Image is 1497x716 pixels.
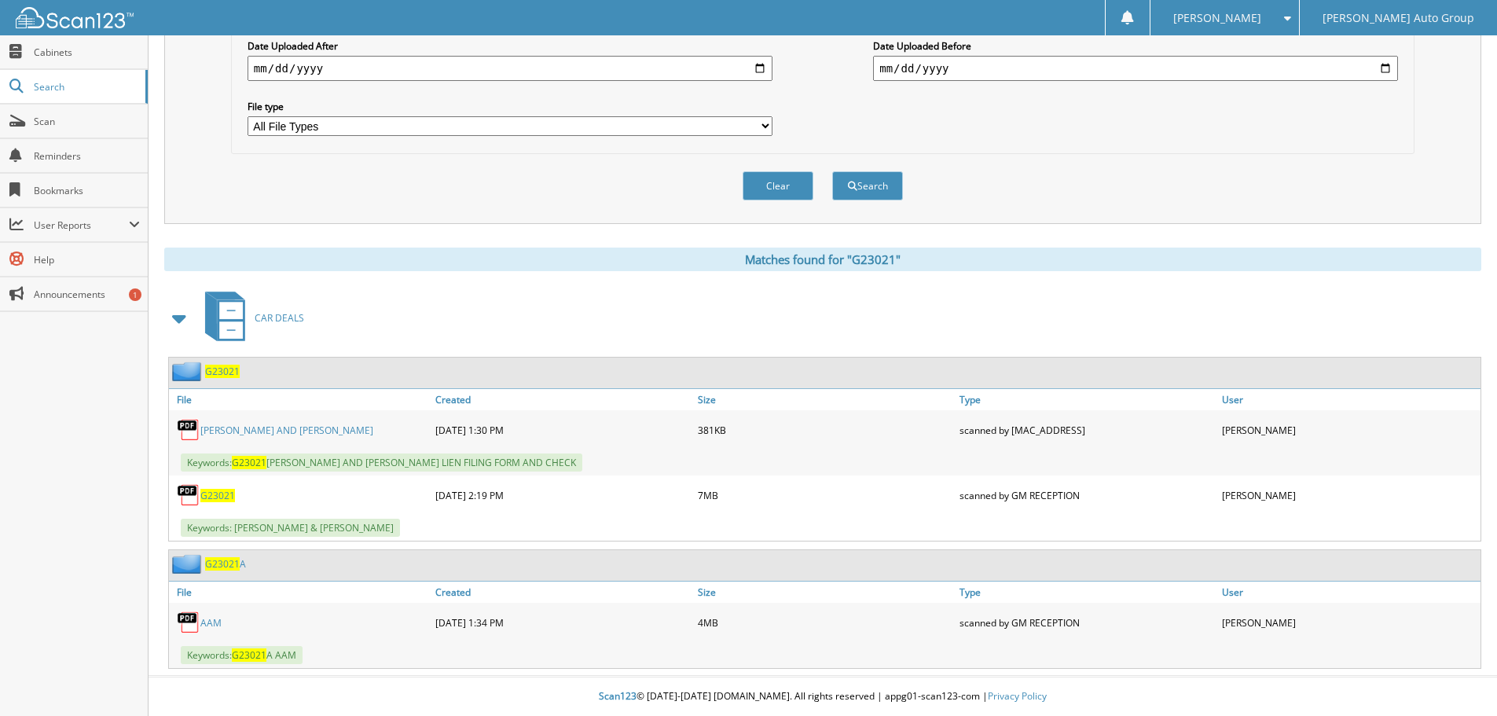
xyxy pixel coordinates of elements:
a: G23021A [205,557,246,571]
span: CAR DEALS [255,311,304,325]
a: Created [431,582,694,603]
span: Keywords: [PERSON_NAME] AND [PERSON_NAME] LIEN FILING FORM AND CHECK [181,453,582,472]
img: folder2.png [172,554,205,574]
img: PDF.png [177,418,200,442]
div: 7MB [694,479,956,511]
button: Clear [743,171,813,200]
span: Cabinets [34,46,140,59]
img: folder2.png [172,362,205,381]
input: start [248,56,772,81]
a: G23021 [200,489,235,502]
a: G23021 [205,365,240,378]
span: G23021 [232,456,266,469]
div: [PERSON_NAME] [1218,414,1480,446]
a: File [169,582,431,603]
a: Privacy Policy [988,689,1047,703]
img: PDF.png [177,483,200,507]
span: [PERSON_NAME] Auto Group [1323,13,1474,23]
span: Scan123 [599,689,637,703]
img: scan123-logo-white.svg [16,7,134,28]
label: Date Uploaded After [248,39,772,53]
span: Reminders [34,149,140,163]
img: PDF.png [177,611,200,634]
div: scanned by GM RECEPTION [956,479,1218,511]
div: [DATE] 2:19 PM [431,479,694,511]
input: end [873,56,1398,81]
a: Size [694,582,956,603]
div: [DATE] 1:30 PM [431,414,694,446]
label: File type [248,100,772,113]
span: User Reports [34,218,129,232]
span: Keywords: A AAM [181,646,303,664]
span: Keywords: [PERSON_NAME] & [PERSON_NAME] [181,519,400,537]
span: Scan [34,115,140,128]
span: [PERSON_NAME] [1173,13,1261,23]
a: [PERSON_NAME] AND [PERSON_NAME] [200,424,373,437]
div: [DATE] 1:34 PM [431,607,694,638]
span: Announcements [34,288,140,301]
a: Size [694,389,956,410]
div: scanned by [MAC_ADDRESS] [956,414,1218,446]
div: Matches found for "G23021" [164,248,1481,271]
div: 4MB [694,607,956,638]
div: 381KB [694,414,956,446]
div: [PERSON_NAME] [1218,607,1480,638]
span: G23021 [232,648,266,662]
a: Type [956,582,1218,603]
a: User [1218,582,1480,603]
a: CAR DEALS [196,287,304,349]
div: © [DATE]-[DATE] [DOMAIN_NAME]. All rights reserved | appg01-scan123-com | [149,677,1497,716]
div: [PERSON_NAME] [1218,479,1480,511]
span: Help [34,253,140,266]
div: scanned by GM RECEPTION [956,607,1218,638]
a: Type [956,389,1218,410]
div: 1 [129,288,141,301]
a: File [169,389,431,410]
a: Created [431,389,694,410]
span: Bookmarks [34,184,140,197]
span: Search [34,80,138,94]
a: AAM [200,616,222,630]
iframe: Chat Widget [1418,641,1497,716]
span: G23021 [205,557,240,571]
label: Date Uploaded Before [873,39,1398,53]
button: Search [832,171,903,200]
a: User [1218,389,1480,410]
